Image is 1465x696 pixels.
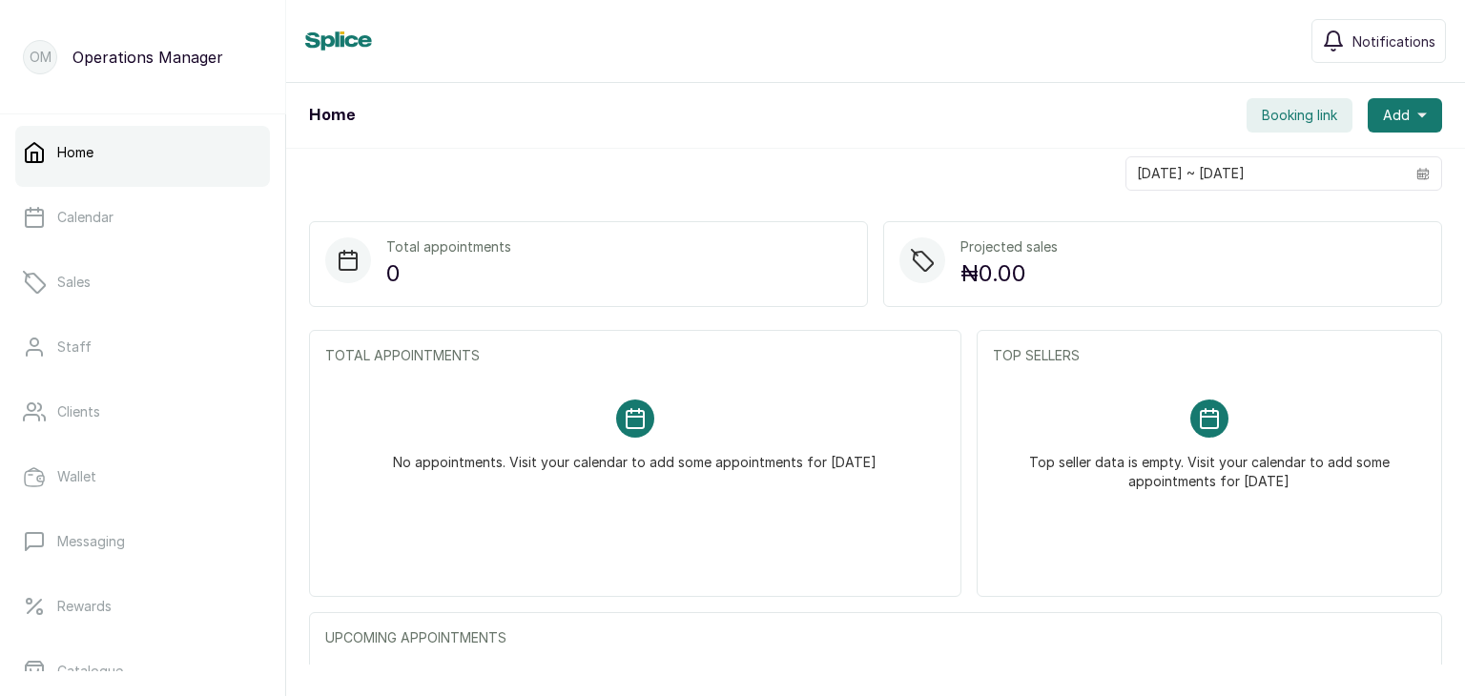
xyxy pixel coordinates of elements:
span: Add [1383,106,1410,125]
p: Projected sales [960,237,1058,256]
p: Clients [57,402,100,421]
p: OM [30,48,52,67]
svg: calendar [1416,167,1430,180]
p: Wallet [57,467,96,486]
span: Booking link [1262,106,1337,125]
p: Total appointments [386,237,511,256]
button: Add [1368,98,1442,133]
a: Rewards [15,580,270,633]
p: 0 [386,256,511,291]
button: Booking link [1247,98,1352,133]
p: Top seller data is empty. Visit your calendar to add some appointments for [DATE] [1016,438,1403,491]
h1: Home [309,104,355,127]
span: Notifications [1352,31,1435,51]
a: Staff [15,320,270,374]
a: Clients [15,385,270,439]
p: UPCOMING APPOINTMENTS [325,628,1426,647]
p: Messaging [57,532,125,551]
p: Home [57,143,93,162]
p: ₦0.00 [960,256,1058,291]
button: Notifications [1311,19,1446,63]
p: Calendar [57,208,113,227]
p: TOP SELLERS [993,346,1426,365]
p: Operations Manager [72,46,223,69]
a: Home [15,126,270,179]
a: Sales [15,256,270,309]
input: Select date [1126,157,1405,190]
a: Wallet [15,450,270,503]
p: Sales [57,273,91,292]
a: Messaging [15,515,270,568]
p: Rewards [57,597,112,616]
p: Staff [57,338,92,357]
p: TOTAL APPOINTMENTS [325,346,945,365]
p: Catalogue [57,662,123,681]
p: No appointments. Visit your calendar to add some appointments for [DATE] [393,438,877,472]
a: Calendar [15,191,270,244]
